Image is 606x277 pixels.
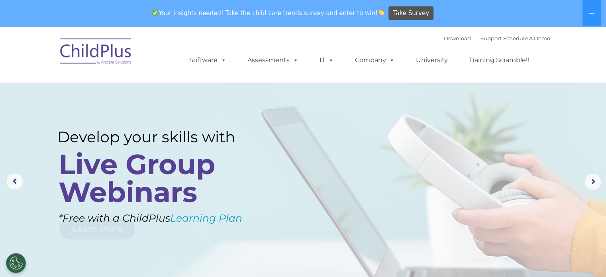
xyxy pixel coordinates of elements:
[393,6,429,20] span: Take Survey
[444,35,550,41] font: |
[149,5,388,21] span: Your insights needed! Take the child care trends survey and enter to win!
[59,209,273,227] rs-layer: *Free with a ChildPlus
[408,52,456,68] a: University
[239,52,306,68] a: Assessments
[347,52,403,68] a: Company
[59,150,255,206] rs-layer: Live Group Webinars
[111,53,135,59] span: Last name
[378,10,384,16] img: 👏
[56,33,136,73] img: ChildPlus by Procare Solutions
[170,212,242,224] a: Learning Plan
[388,6,433,20] a: Take Survey
[59,219,135,240] a: Learn More
[181,52,234,68] a: Software
[111,85,145,91] span: Phone number
[6,253,26,273] button: Cookies Settings
[312,52,342,68] a: IT
[480,35,502,41] a: Support
[57,128,258,146] rs-layer: Develop your skills with
[461,52,537,68] a: Training Scramble!!
[503,35,550,41] a: Schedule A Demo
[152,10,158,16] img: ✅
[444,35,471,41] a: Download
